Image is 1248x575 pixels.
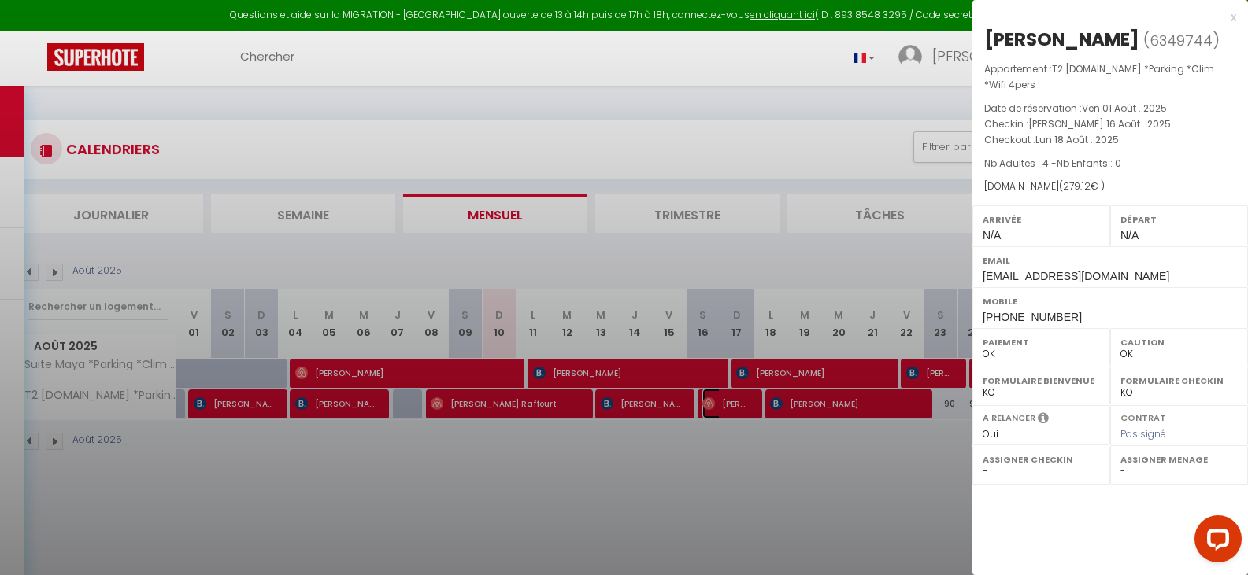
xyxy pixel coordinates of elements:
div: [PERSON_NAME] [984,27,1139,52]
span: [PHONE_NUMBER] [983,311,1082,323]
i: Sélectionner OUI si vous souhaiter envoyer les séquences de messages post-checkout [1038,411,1049,429]
span: Lun 18 Août . 2025 [1035,133,1119,146]
span: 279.12 [1063,179,1091,193]
div: x [972,8,1236,27]
label: Assigner Checkin [983,452,1100,467]
span: Ven 01 Août . 2025 [1082,101,1167,115]
label: Mobile [983,293,1238,309]
label: A relancer [983,411,1035,425]
span: N/A [983,229,1001,241]
span: Nb Enfants : 0 [1057,157,1121,170]
div: [DOMAIN_NAME] [984,179,1236,194]
span: 6349744 [1150,31,1213,50]
p: Date de réservation : [984,101,1236,116]
label: Départ [1120,212,1238,227]
span: T2 [DOMAIN_NAME] *Parking *Clim *Wifi 4pers [984,62,1214,91]
p: Checkout : [984,132,1236,148]
span: [PERSON_NAME] 16 Août . 2025 [1028,117,1171,131]
span: ( € ) [1059,179,1105,193]
label: Arrivée [983,212,1100,227]
iframe: LiveChat chat widget [1182,509,1248,575]
span: Pas signé [1120,427,1166,440]
label: Paiement [983,334,1100,350]
span: N/A [1120,229,1139,241]
label: Assigner Menage [1120,452,1238,467]
label: Formulaire Bienvenue [983,373,1100,389]
label: Contrat [1120,411,1166,422]
label: Caution [1120,334,1238,350]
span: ( ) [1143,29,1220,51]
label: Formulaire Checkin [1120,373,1238,389]
span: [EMAIL_ADDRESS][DOMAIN_NAME] [983,270,1169,282]
span: Nb Adultes : 4 - [984,157,1121,170]
p: Checkin : [984,116,1236,132]
label: Email [983,252,1238,268]
p: Appartement : [984,61,1236,93]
